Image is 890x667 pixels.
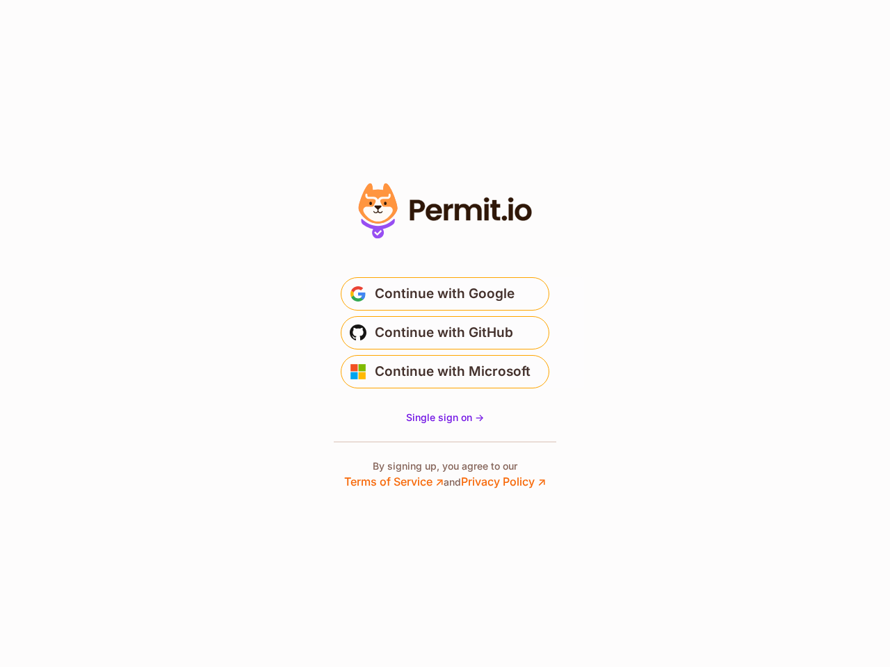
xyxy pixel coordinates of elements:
button: Continue with GitHub [341,316,549,349]
span: Continue with Google [375,283,515,305]
a: Privacy Policy ↗ [461,475,546,488]
button: Continue with Google [341,277,549,311]
button: Continue with Microsoft [341,355,549,388]
a: Terms of Service ↗ [344,475,444,488]
span: Single sign on -> [406,411,484,423]
span: Continue with Microsoft [375,361,531,383]
span: Continue with GitHub [375,322,513,344]
a: Single sign on -> [406,411,484,425]
p: By signing up, you agree to our and [344,459,546,490]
